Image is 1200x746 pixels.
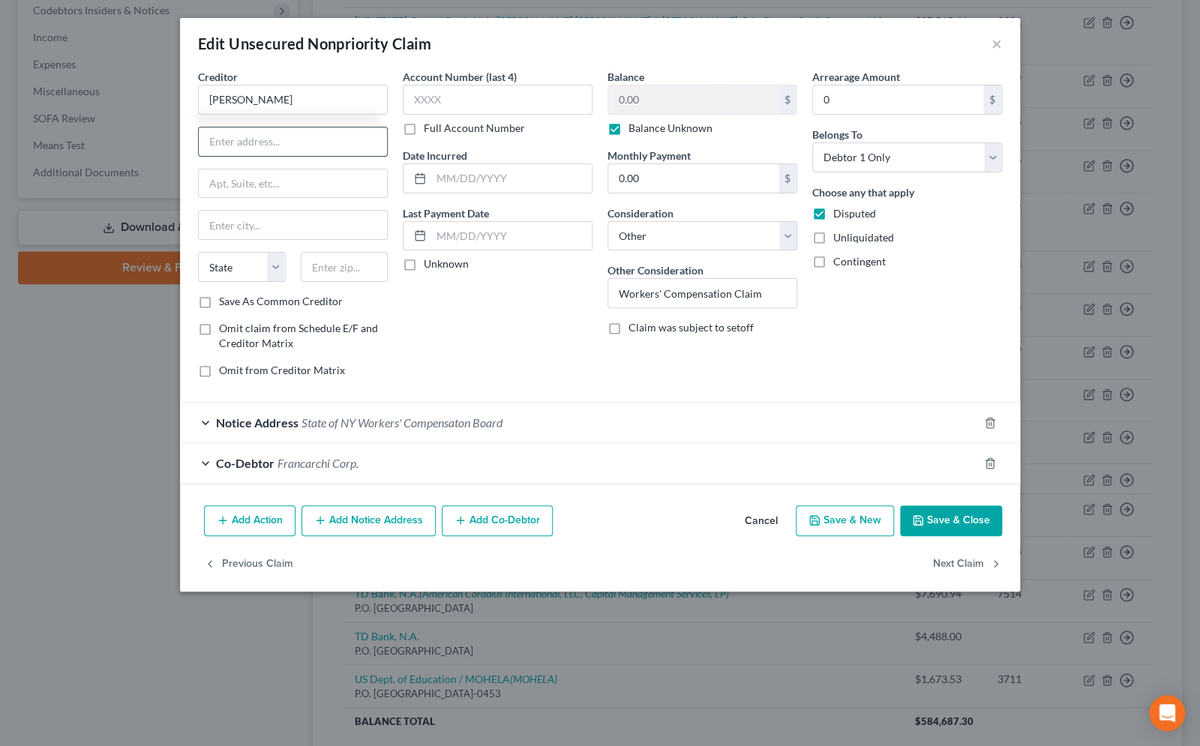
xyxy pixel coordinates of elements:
[403,85,592,115] input: XXXX
[216,415,298,430] span: Notice Address
[204,548,293,580] button: Previous Claim
[796,505,894,537] button: Save & New
[199,169,387,198] input: Apt, Suite, etc...
[812,128,862,141] span: Belongs To
[198,33,431,54] div: Edit Unsecured Nonpriority Claim
[424,121,525,136] label: Full Account Number
[204,505,295,537] button: Add Action
[431,222,592,250] input: MM/DD/YYYY
[628,121,712,136] label: Balance Unknown
[199,127,387,156] input: Enter address...
[833,231,894,244] span: Unliquidated
[833,207,876,220] span: Disputed
[198,70,238,83] span: Creditor
[424,256,469,271] label: Unknown
[991,34,1002,52] button: ×
[431,164,592,193] input: MM/DD/YYYY
[778,85,796,114] div: $
[608,279,796,307] input: Specify...
[301,252,388,282] input: Enter zip...
[628,321,754,334] span: Claim was subject to setoff
[216,456,274,470] span: Co-Debtor
[403,148,467,163] label: Date Incurred
[199,211,387,239] input: Enter city...
[813,85,983,114] input: 0.00
[900,505,1002,537] button: Save & Close
[607,205,673,221] label: Consideration
[1149,695,1185,731] div: Open Intercom Messenger
[403,205,489,221] label: Last Payment Date
[277,456,358,470] span: Francarchi Corp.
[219,364,345,376] span: Omit from Creditor Matrix
[219,294,343,309] label: Save As Common Creditor
[608,164,778,193] input: 0.00
[198,85,388,115] input: Search creditor by name...
[607,148,691,163] label: Monthly Payment
[301,505,436,537] button: Add Notice Address
[733,507,790,537] button: Cancel
[833,255,886,268] span: Contingent
[219,322,378,349] span: Omit claim from Schedule E/F and Creditor Matrix
[442,505,553,537] button: Add Co-Debtor
[983,85,1001,114] div: $
[403,69,517,85] label: Account Number (last 4)
[608,85,778,114] input: 0.00
[933,548,1002,580] button: Next Claim
[607,262,703,278] label: Other Consideration
[812,69,900,85] label: Arrearage Amount
[607,69,644,85] label: Balance
[778,164,796,193] div: $
[301,415,502,430] span: State of NY Workers' Compensaton Board
[812,184,914,200] label: Choose any that apply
